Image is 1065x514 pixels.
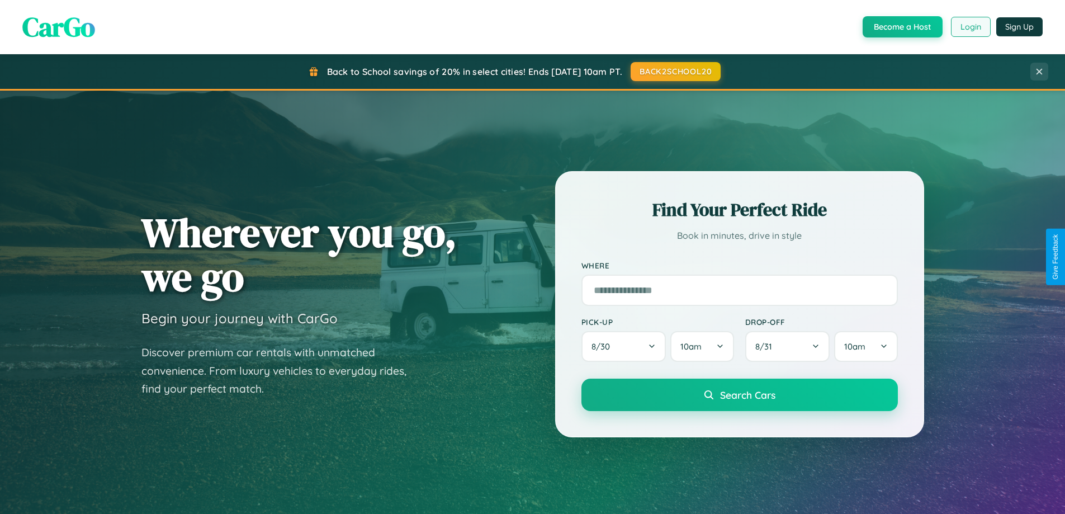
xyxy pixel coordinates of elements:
button: Become a Host [863,16,943,37]
p: Discover premium car rentals with unmatched convenience. From luxury vehicles to everyday rides, ... [141,343,421,398]
label: Where [581,261,898,270]
label: Pick-up [581,317,734,327]
button: 8/30 [581,331,666,362]
div: Give Feedback [1052,234,1059,280]
span: CarGo [22,8,95,45]
span: 10am [680,341,702,352]
p: Book in minutes, drive in style [581,228,898,244]
h3: Begin your journey with CarGo [141,310,338,327]
button: Search Cars [581,379,898,411]
button: Login [951,17,991,37]
label: Drop-off [745,317,898,327]
button: 10am [834,331,897,362]
h1: Wherever you go, we go [141,210,457,299]
button: 10am [670,331,733,362]
button: 8/31 [745,331,830,362]
button: Sign Up [996,17,1043,36]
span: 8 / 30 [591,341,616,352]
span: 8 / 31 [755,341,778,352]
button: BACK2SCHOOL20 [631,62,721,81]
h2: Find Your Perfect Ride [581,197,898,222]
span: 10am [844,341,865,352]
span: Search Cars [720,389,775,401]
span: Back to School savings of 20% in select cities! Ends [DATE] 10am PT. [327,66,622,77]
